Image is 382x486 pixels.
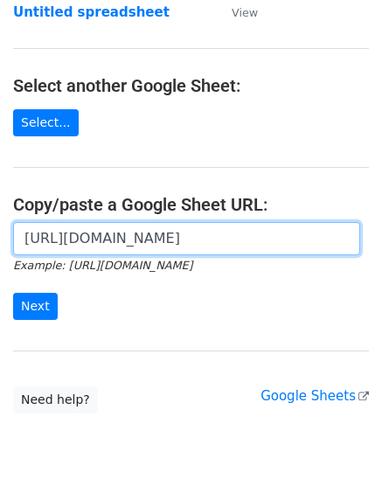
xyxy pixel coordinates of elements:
a: Untitled spreadsheet [13,4,170,20]
iframe: Chat Widget [295,402,382,486]
small: View [232,6,258,19]
a: Google Sheets [260,388,369,404]
a: Select... [13,109,79,136]
a: View [214,4,258,20]
small: Example: [URL][DOMAIN_NAME] [13,259,192,272]
h4: Select another Google Sheet: [13,75,369,96]
input: Next [13,293,58,320]
a: Need help? [13,386,98,413]
input: Paste your Google Sheet URL here [13,222,360,255]
h4: Copy/paste a Google Sheet URL: [13,194,369,215]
